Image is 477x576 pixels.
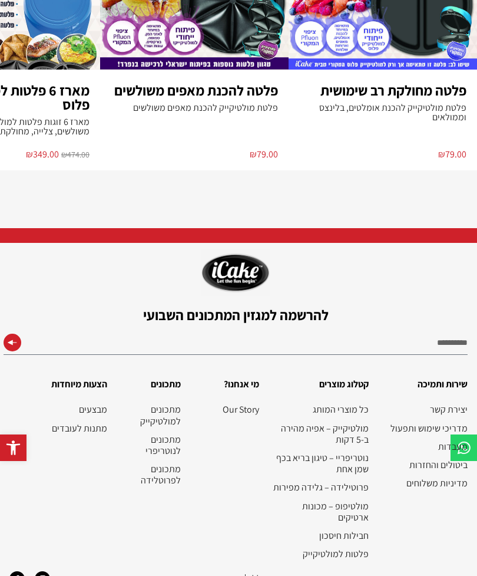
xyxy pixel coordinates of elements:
a: יצירת קשר [380,404,468,415]
bdi: 474.00 [61,149,90,160]
bdi: 79.00 [250,148,278,160]
a: מעבדות [380,441,468,452]
span: ₪ [26,148,33,160]
h3: פלטה מחולקת רב שימושית [299,83,466,97]
a: ביטולים והחזרות [380,459,468,470]
a: Our Story [193,404,260,415]
a: פלטות למולטיקייק [271,548,368,559]
a: מדיניות משלוחים [380,478,468,489]
bdi: 349.00 [26,148,59,160]
span: ₪ [438,148,445,160]
p: פלטת מולטיקייק להכנת מאפים משולשים [111,103,278,113]
a: מתכונים לנוטריפרי [119,434,181,456]
nav: תפריט [119,404,181,486]
a: מבצעים [35,404,108,415]
nav: תפריט [35,404,108,433]
a: נוטריפריי – טיגון בריא בכף שמן אחת [271,452,368,475]
a: מדריכי שימוש ותפעול [380,423,468,434]
a: פרוטילידה – גלידה מפירות [271,482,368,493]
a: מתכונים לפרוטלידה [119,463,181,486]
a: מולטיפופ – מכונות ארטיקים [271,501,368,523]
span: ₪ [250,148,257,160]
h2: להרשמה למגזין המתכונים השבועי [4,308,468,322]
bdi: 79.00 [438,148,466,160]
nav: תפריט [271,404,368,559]
span: ₪ [61,149,67,160]
h2: קטלוג מוצרים [271,377,368,392]
h2: מי אנחנו? [193,377,260,392]
a: מתכונים למולטיקייק [119,404,181,426]
h2: שירות ותמיכה [380,377,468,392]
a: כל מוצרי המותג [271,404,368,415]
h3: פלטה להכנת מאפים משולשים [111,83,278,97]
a: מתנות לעובדים [35,423,108,434]
h2: מתכונים [119,377,181,392]
p: פלטת מולטיקייק להכנת אומלטים, בלינצס וממולאים [299,103,466,122]
nav: תפריט [380,404,468,489]
h2: הצעות מיוחדות [35,377,108,392]
nav: תפריט [193,404,260,415]
a: מולטיקייק – אפיה מהירה ב-5 דקות [271,423,368,445]
a: חבילות חיסכון [271,530,368,541]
